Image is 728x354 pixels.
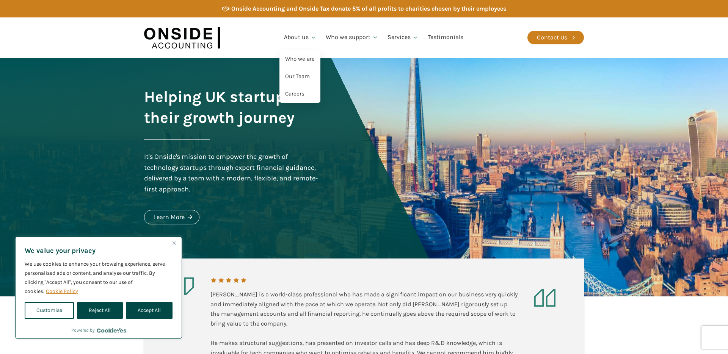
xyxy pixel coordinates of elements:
[383,25,423,50] a: Services
[25,246,173,255] p: We value your privacy
[97,328,126,333] a: Visit CookieYes website
[77,302,122,319] button: Reject All
[231,4,506,14] div: Onside Accounting and Onside Tax donate 5% of all profits to charities chosen by their employees
[423,25,468,50] a: Testimonials
[144,210,199,224] a: Learn More
[527,31,584,44] a: Contact Us
[144,86,320,128] h1: Helping UK startups on their growth journey
[15,237,182,339] div: We value your privacy
[537,33,567,42] div: Contact Us
[154,212,185,222] div: Learn More
[173,241,176,245] img: Close
[279,50,320,68] a: Who we are
[144,151,320,195] div: It's Onside's mission to empower the growth of technology startups through expert financial guida...
[321,25,383,50] a: Who we support
[279,68,320,85] a: Our Team
[144,23,220,52] img: Onside Accounting
[71,326,126,334] div: Powered by
[169,238,179,247] button: Close
[126,302,173,319] button: Accept All
[25,260,173,296] p: We use cookies to enhance your browsing experience, serve personalised ads or content, and analys...
[45,288,78,295] a: Cookie Policy
[25,302,74,319] button: Customise
[279,85,320,103] a: Careers
[279,25,321,50] a: About us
